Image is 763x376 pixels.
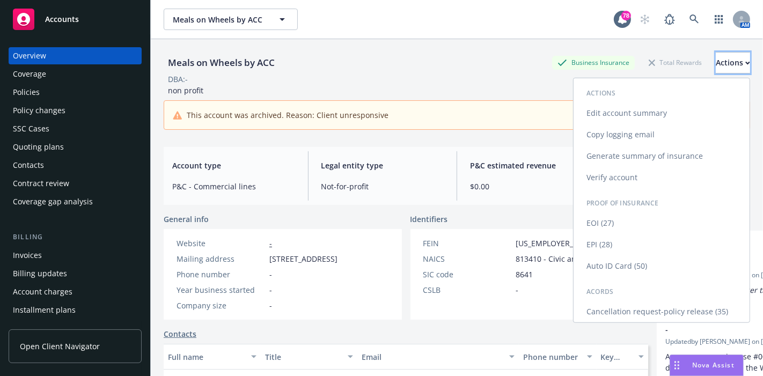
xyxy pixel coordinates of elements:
[177,269,265,280] div: Phone number
[621,11,631,20] div: 78
[321,181,444,192] span: Not-for-profit
[164,328,196,340] a: Contacts
[643,56,707,69] div: Total Rewards
[172,160,295,171] span: Account type
[552,56,635,69] div: Business Insurance
[586,89,615,98] span: Actions
[684,9,705,30] a: Search
[177,300,265,311] div: Company size
[9,138,142,156] a: Quoting plans
[164,9,298,30] button: Meals on Wheels by ACC
[634,9,656,30] a: Start snowing
[173,14,266,25] span: Meals on Wheels by ACC
[574,212,750,234] a: EOI (27)
[601,351,632,363] div: Key contact
[20,341,100,352] span: Open Client Navigator
[574,102,750,124] a: Edit account summary
[716,52,750,73] button: Actions
[13,193,93,210] div: Coverage gap analysis
[164,213,209,225] span: General info
[269,300,272,311] span: -
[670,355,684,375] div: Drag to move
[410,213,448,225] span: Identifiers
[13,65,46,83] div: Coverage
[362,351,503,363] div: Email
[586,198,658,208] span: Proof of Insurance
[708,9,730,30] a: Switch app
[187,109,388,121] span: This account was archived. Reason: Client unresponsive
[13,175,69,192] div: Contract review
[523,351,580,363] div: Phone number
[269,238,272,248] a: -
[269,253,338,264] span: [STREET_ADDRESS]
[172,181,295,192] span: P&C - Commercial lines
[423,253,512,264] div: NAICS
[9,265,142,282] a: Billing updates
[177,253,265,264] div: Mailing address
[265,351,342,363] div: Title
[357,344,519,370] button: Email
[9,102,142,119] a: Policy changes
[164,56,279,70] div: Meals on Wheels by ACC
[516,269,533,280] span: 8641
[9,232,142,242] div: Billing
[45,15,79,24] span: Accounts
[574,234,750,255] a: EPI (28)
[13,157,44,174] div: Contacts
[574,255,750,277] a: Auto ID Card (50)
[168,85,203,95] span: non profit
[670,355,744,376] button: Nova Assist
[13,283,72,300] div: Account charges
[177,284,265,296] div: Year business started
[9,301,142,319] a: Installment plans
[13,102,65,119] div: Policy changes
[13,138,64,156] div: Quoting plans
[423,284,512,296] div: CSLB
[177,238,265,249] div: Website
[13,247,42,264] div: Invoices
[516,253,657,264] span: 813410 - Civic and Social Organizations
[470,160,593,171] span: P&C estimated revenue
[168,73,188,85] div: DBA: -
[423,238,512,249] div: FEIN
[13,301,76,319] div: Installment plans
[516,284,519,296] span: -
[269,284,272,296] span: -
[261,344,358,370] button: Title
[13,47,46,64] div: Overview
[423,269,512,280] div: SIC code
[574,167,750,188] a: Verify account
[516,238,670,249] span: [US_EMPLOYER_IDENTIFICATION_NUMBER]
[9,4,142,34] a: Accounts
[269,269,272,280] span: -
[586,287,614,296] span: Acords
[9,120,142,137] a: SSC Cases
[9,247,142,264] a: Invoices
[9,84,142,101] a: Policies
[574,145,750,167] a: Generate summary of insurance
[574,301,750,322] a: Cancellation request-policy release (35)
[574,124,750,145] a: Copy logging email
[519,344,596,370] button: Phone number
[13,265,67,282] div: Billing updates
[164,344,261,370] button: Full name
[9,157,142,174] a: Contacts
[13,84,40,101] div: Policies
[470,181,593,192] span: $0.00
[9,47,142,64] a: Overview
[9,65,142,83] a: Coverage
[659,9,680,30] a: Report a Bug
[321,160,444,171] span: Legal entity type
[9,193,142,210] a: Coverage gap analysis
[13,120,49,137] div: SSC Cases
[716,53,750,73] div: Actions
[9,283,142,300] a: Account charges
[168,351,245,363] div: Full name
[692,360,735,370] span: Nova Assist
[597,344,648,370] button: Key contact
[9,175,142,192] a: Contract review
